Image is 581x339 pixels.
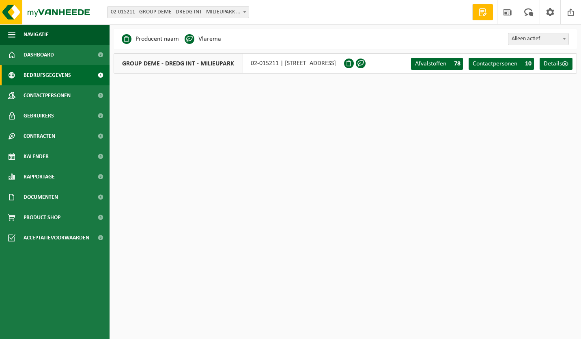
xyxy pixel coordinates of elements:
span: GROUP DEME - DREDG INT - MILIEUPARK [114,54,243,73]
span: Details [544,61,562,67]
a: Details [540,58,572,70]
span: Kalender [24,146,49,167]
span: Navigatie [24,24,49,45]
span: 02-015211 - GROUP DEME - DREDG INT - MILIEUPARK - ZWIJNDRECHT [107,6,249,18]
span: Contracten [24,126,55,146]
span: Afvalstoffen [415,61,446,67]
span: Alleen actief [508,33,569,45]
span: Gebruikers [24,106,54,126]
li: Vlarema [185,33,221,45]
span: 78 [451,58,463,70]
div: 02-015211 | [STREET_ADDRESS] [114,53,344,74]
span: 02-015211 - GROUP DEME - DREDG INT - MILIEUPARK - ZWIJNDRECHT [108,7,249,18]
span: Contactpersonen [24,85,71,106]
span: Alleen actief [508,33,568,45]
li: Producent naam [122,33,179,45]
span: Contactpersonen [473,61,517,67]
span: Product Shop [24,207,60,228]
span: Documenten [24,187,58,207]
a: Contactpersonen 10 [469,58,534,70]
span: Rapportage [24,167,55,187]
span: Dashboard [24,45,54,65]
span: 10 [522,58,534,70]
a: Afvalstoffen 78 [411,58,463,70]
span: Acceptatievoorwaarden [24,228,89,248]
span: Bedrijfsgegevens [24,65,71,85]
